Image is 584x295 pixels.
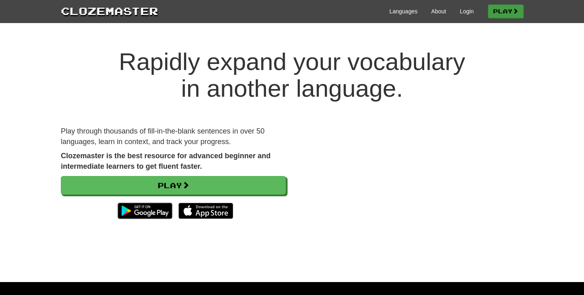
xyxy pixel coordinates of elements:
img: Download_on_the_App_Store_Badge_US-UK_135x40-25178aeef6eb6b83b96f5f2d004eda3bffbb37122de64afbaef7... [178,203,233,219]
a: Clozemaster [61,3,158,18]
a: Login [460,7,474,15]
a: Play [61,176,286,195]
strong: Clozemaster is the best resource for advanced beginner and intermediate learners to get fluent fa... [61,152,271,170]
a: Languages [389,7,417,15]
p: Play through thousands of fill-in-the-blank sentences in over 50 languages, learn in context, and... [61,126,286,147]
a: Play [488,4,524,18]
a: About [431,7,446,15]
img: Get it on Google Play [114,199,176,223]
